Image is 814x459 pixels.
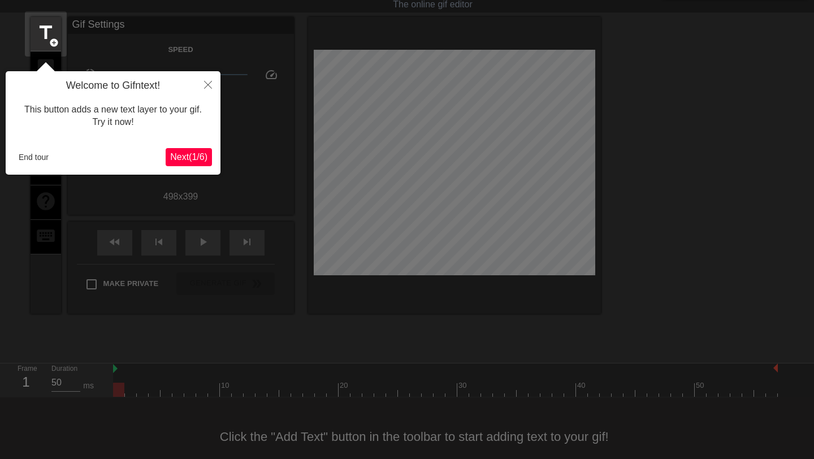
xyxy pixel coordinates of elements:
button: Close [196,71,220,97]
button: End tour [14,149,53,166]
h4: Welcome to Gifntext! [14,80,212,92]
div: This button adds a new text layer to your gif. Try it now! [14,92,212,140]
button: Next [166,148,212,166]
span: Next ( 1 / 6 ) [170,152,207,162]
